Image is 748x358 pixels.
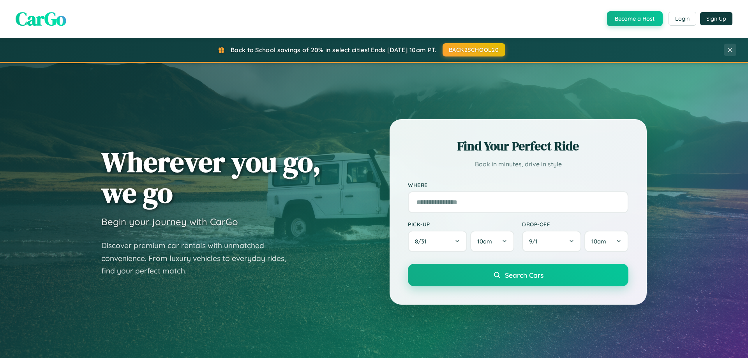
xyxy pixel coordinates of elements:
span: 9 / 1 [529,238,542,245]
span: 8 / 31 [415,238,430,245]
button: 9/1 [522,231,581,252]
button: 10am [470,231,514,252]
span: Search Cars [505,271,543,279]
span: CarGo [16,6,66,32]
label: Where [408,182,628,188]
button: 10am [584,231,628,252]
span: Back to School savings of 20% in select cities! Ends [DATE] 10am PT. [231,46,436,54]
label: Pick-up [408,221,514,227]
p: Book in minutes, drive in style [408,159,628,170]
span: 10am [591,238,606,245]
button: Become a Host [607,11,663,26]
h1: Wherever you go, we go [101,146,321,208]
p: Discover premium car rentals with unmatched convenience. From luxury vehicles to everyday rides, ... [101,239,296,277]
button: Search Cars [408,264,628,286]
button: BACK2SCHOOL20 [443,43,505,56]
button: Login [669,12,696,26]
button: 8/31 [408,231,467,252]
label: Drop-off [522,221,628,227]
button: Sign Up [700,12,732,25]
h3: Begin your journey with CarGo [101,216,238,227]
h2: Find Your Perfect Ride [408,138,628,155]
span: 10am [477,238,492,245]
